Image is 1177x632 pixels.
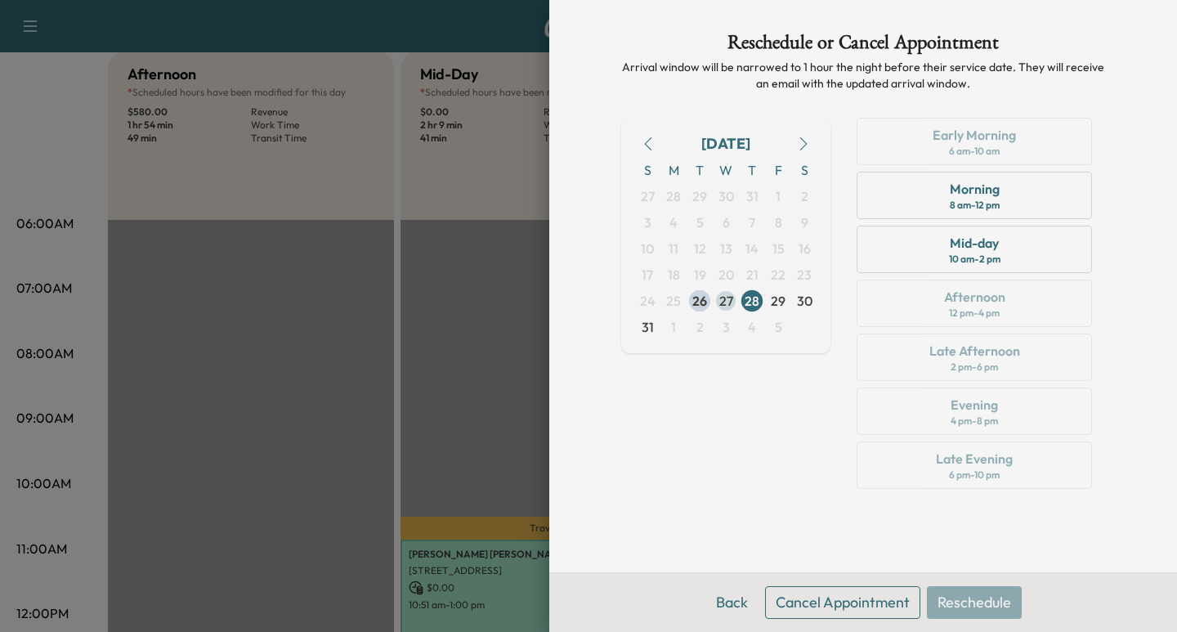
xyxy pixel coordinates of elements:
span: 3 [644,213,651,232]
span: T [739,157,765,183]
span: 31 [746,186,759,206]
span: 4 [748,317,756,337]
span: 2 [696,317,704,337]
span: 1 [671,317,676,337]
span: 27 [719,291,733,311]
div: 10 am - 2 pm [949,253,1000,266]
span: F [765,157,791,183]
span: M [660,157,687,183]
span: 16 [799,239,811,258]
span: 9 [801,213,808,232]
span: S [791,157,817,183]
span: 1 [776,186,781,206]
span: 22 [771,265,785,285]
span: W [713,157,739,183]
span: 31 [642,317,654,337]
button: Cancel Appointment [765,586,920,619]
span: 21 [746,265,759,285]
span: 12 [694,239,706,258]
span: 30 [797,291,812,311]
span: 29 [692,186,707,206]
span: S [634,157,660,183]
span: 24 [640,291,656,311]
div: Morning [950,179,1000,199]
span: 10 [641,239,654,258]
span: 4 [669,213,678,232]
span: 29 [771,291,785,311]
span: 15 [772,239,785,258]
span: T [687,157,713,183]
span: 3 [723,317,730,337]
span: 5 [775,317,782,337]
span: 7 [749,213,755,232]
span: 28 [745,291,759,311]
span: 5 [696,213,704,232]
span: 14 [745,239,759,258]
span: 25 [666,291,681,311]
div: Mid-day [950,233,999,253]
button: Back [705,586,759,619]
div: [DATE] [701,132,750,155]
span: 28 [666,186,681,206]
span: 11 [669,239,678,258]
span: 27 [641,186,655,206]
span: 23 [797,265,812,285]
h1: Reschedule or Cancel Appointment [621,33,1105,59]
p: Arrival window will be narrowed to 1 hour the night before their service date. They will receive ... [621,59,1105,92]
span: 13 [720,239,732,258]
span: 30 [718,186,734,206]
span: 26 [692,291,707,311]
span: 6 [723,213,730,232]
span: 19 [694,265,706,285]
span: 18 [668,265,680,285]
span: 8 [775,213,782,232]
span: 20 [718,265,734,285]
span: 2 [801,186,808,206]
div: 8 am - 12 pm [950,199,1000,212]
span: 17 [642,265,653,285]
